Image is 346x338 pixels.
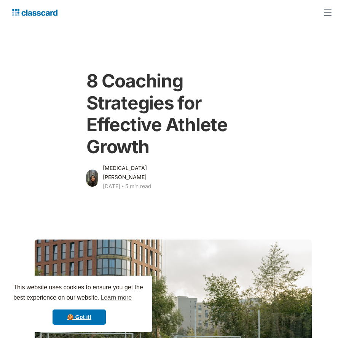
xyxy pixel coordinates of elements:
div: cookieconsent [6,276,152,332]
div: [MEDICAL_DATA][PERSON_NAME] [103,163,162,182]
h1: 8 Coaching Strategies for Effective Athlete Growth [86,70,260,157]
a: dismiss cookie message [53,309,106,325]
div: menu [319,3,334,21]
div: [DATE] [103,182,120,191]
div: 5 min read [125,182,151,191]
a: home [12,7,57,17]
div: ‧ [120,182,125,192]
span: This website uses cookies to ensure you get the best experience on our website. [13,283,145,303]
a: learn more about cookies [99,292,133,303]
